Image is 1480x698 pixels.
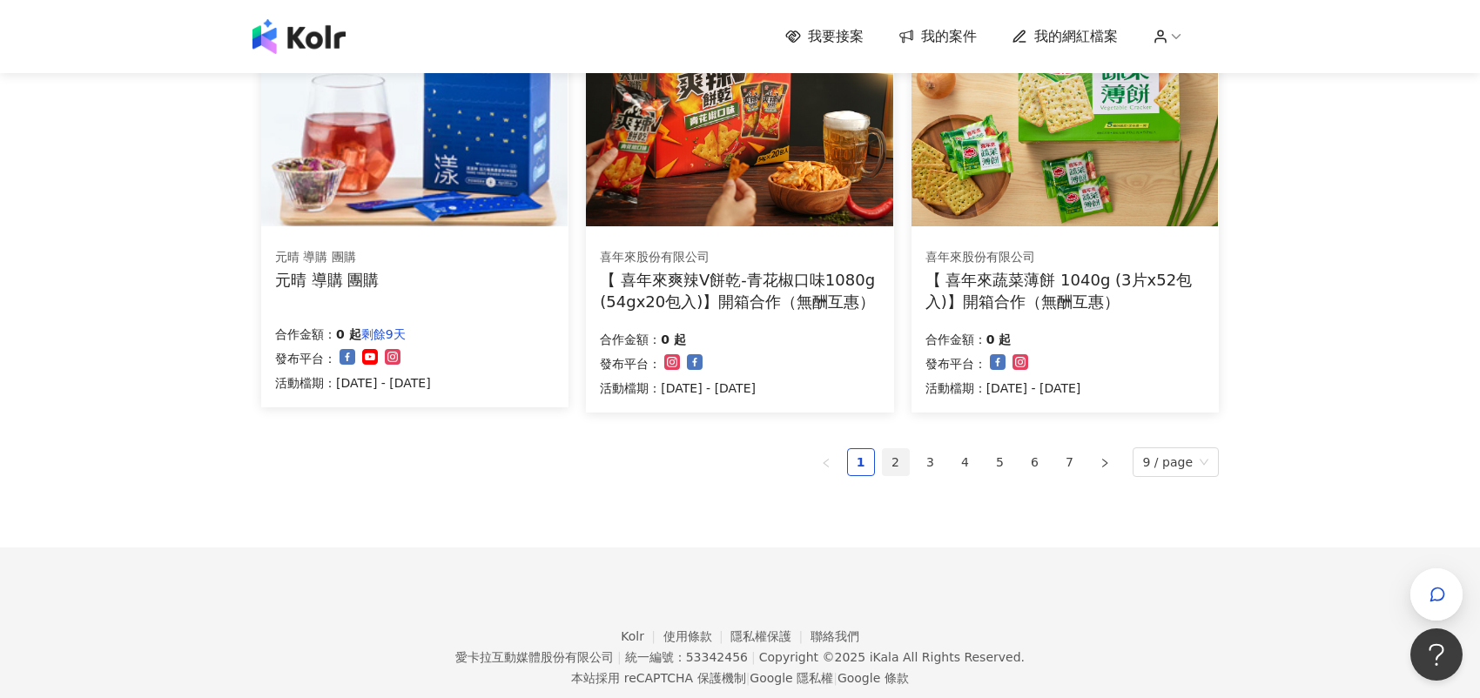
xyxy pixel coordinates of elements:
img: logo [252,19,346,54]
span: | [617,650,622,664]
div: 【 喜年來爽辣V餅乾-青花椒口味1080g (54gx20包入)】開箱合作（無酬互惠） [600,269,879,312]
span: 9 / page [1143,448,1209,476]
li: 5 [986,448,1014,476]
li: 3 [917,448,945,476]
div: 【 喜年來蔬菜薄餅 1040g (3片x52包入)】開箱合作（無酬互惠） [925,269,1205,312]
p: 活動檔期：[DATE] - [DATE] [275,372,431,393]
li: Next Page [1091,448,1119,476]
p: 0 起 [661,329,686,350]
div: 元晴 導購 團購 [275,269,379,291]
a: Kolr [621,629,663,643]
a: Google 隱私權 [750,671,833,685]
a: 4 [952,449,979,475]
li: 1 [847,448,875,476]
a: 7 [1057,449,1083,475]
li: 6 [1021,448,1049,476]
li: 2 [882,448,910,476]
a: 5 [987,449,1013,475]
button: left [812,448,840,476]
span: 我要接案 [808,27,864,46]
span: left [821,458,831,468]
span: right [1100,458,1110,468]
div: 喜年來股份有限公司 [925,249,1204,266]
div: 統一編號：53342456 [625,650,748,664]
li: 7 [1056,448,1084,476]
a: 隱私權保護 [730,629,811,643]
span: | [751,650,756,664]
span: 本站採用 reCAPTCHA 保護機制 [571,668,908,688]
li: Previous Page [812,448,840,476]
div: 喜年來股份有限公司 [600,249,878,266]
iframe: Help Scout Beacon - Open [1410,628,1463,681]
div: 愛卡拉互動媒體股份有限公司 [455,650,614,664]
a: iKala [870,650,899,664]
a: 使用條款 [663,629,731,643]
a: 2 [883,449,909,475]
a: 3 [918,449,944,475]
a: 我的案件 [898,27,977,46]
a: Google 條款 [838,671,909,685]
p: 剩餘9天 [361,324,406,345]
p: 合作金額： [925,329,986,350]
div: Page Size [1133,447,1220,477]
p: 0 起 [336,324,361,345]
p: 0 起 [986,329,1012,350]
p: 合作金額： [600,329,661,350]
a: 1 [848,449,874,475]
span: 我的案件 [921,27,977,46]
li: 4 [952,448,979,476]
span: | [833,671,838,685]
p: 活動檔期：[DATE] - [DATE] [925,378,1081,399]
span: | [746,671,750,685]
p: 合作金額： [275,324,336,345]
a: 6 [1022,449,1048,475]
span: 我的網紅檔案 [1034,27,1118,46]
div: 元晴 導購 團購 [275,249,379,266]
p: 發布平台： [925,353,986,374]
a: 我的網紅檔案 [1012,27,1118,46]
button: right [1091,448,1119,476]
p: 活動檔期：[DATE] - [DATE] [600,378,756,399]
p: 發布平台： [275,348,336,369]
a: 聯絡我們 [811,629,859,643]
p: 發布平台： [600,353,661,374]
div: Copyright © 2025 All Rights Reserved. [759,650,1025,664]
a: 我要接案 [785,27,864,46]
